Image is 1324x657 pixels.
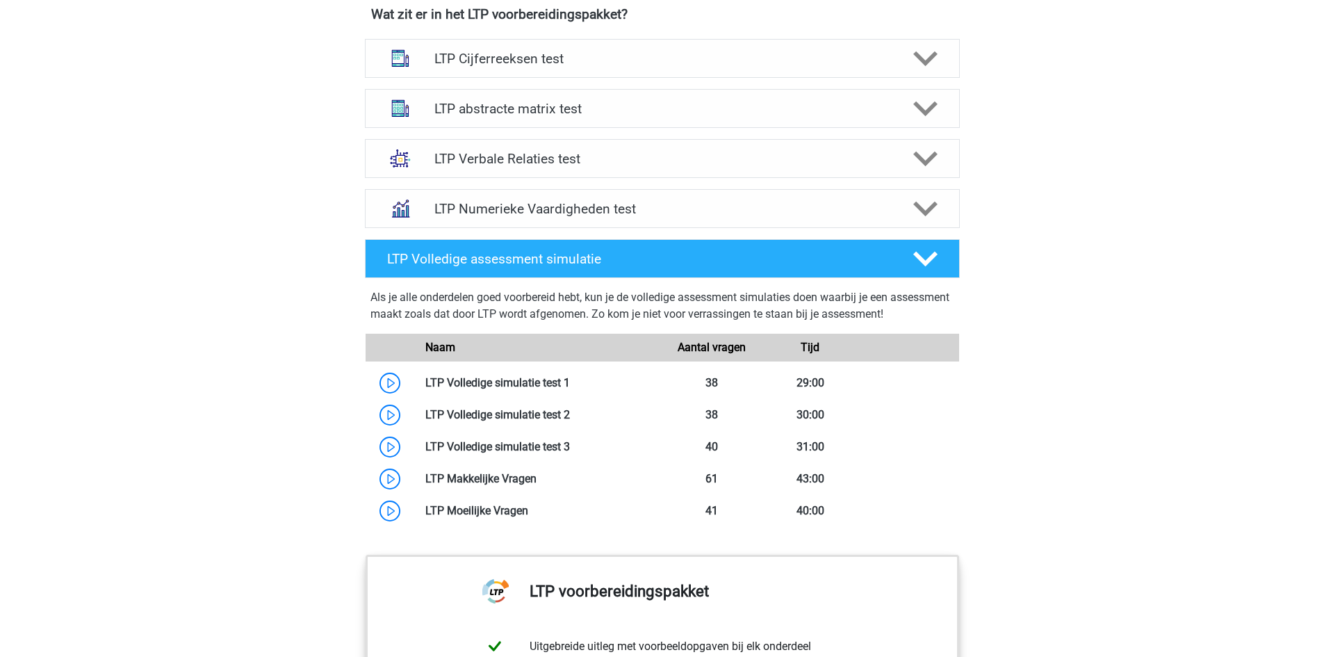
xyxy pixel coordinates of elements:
[415,375,662,391] div: LTP Volledige simulatie test 1
[415,339,662,356] div: Naam
[359,39,965,78] a: cijferreeksen LTP Cijferreeksen test
[415,439,662,455] div: LTP Volledige simulatie test 3
[382,90,418,127] img: abstracte matrices
[371,6,954,22] h4: Wat zit er in het LTP voorbereidingspakket?
[415,407,662,423] div: LTP Volledige simulatie test 2
[382,190,418,227] img: numeriek redeneren
[382,140,418,177] img: analogieen
[434,201,890,217] h4: LTP Numerieke Vaardigheden test
[359,139,965,178] a: analogieen LTP Verbale Relaties test
[761,339,860,356] div: Tijd
[387,251,890,267] h4: LTP Volledige assessment simulatie
[434,151,890,167] h4: LTP Verbale Relaties test
[382,40,418,76] img: cijferreeksen
[370,289,954,328] div: Als je alle onderdelen goed voorbereid hebt, kun je de volledige assessment simulaties doen waarb...
[415,503,662,519] div: LTP Moeilijke Vragen
[359,189,965,228] a: numeriek redeneren LTP Numerieke Vaardigheden test
[359,89,965,128] a: abstracte matrices LTP abstracte matrix test
[434,101,890,117] h4: LTP abstracte matrix test
[434,51,890,67] h4: LTP Cijferreeksen test
[662,339,760,356] div: Aantal vragen
[415,471,662,487] div: LTP Makkelijke Vragen
[359,239,965,278] a: LTP Volledige assessment simulatie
